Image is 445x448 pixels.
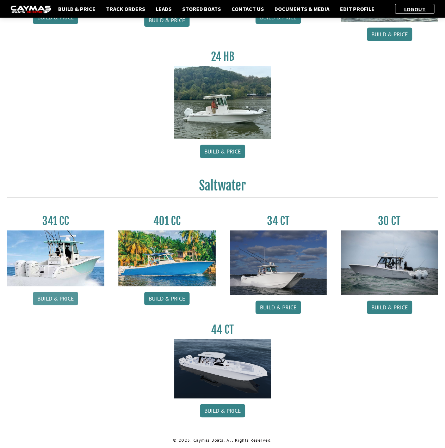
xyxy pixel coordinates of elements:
a: Build & Price [255,301,301,314]
img: 30_CT_photo_shoot_for_caymas_connect.jpg [341,230,438,295]
a: Build & Price [33,292,78,305]
h3: 44 CT [174,323,271,336]
h3: 30 CT [341,214,438,228]
a: Track Orders [103,4,149,13]
h3: 341 CC [7,214,104,228]
a: Logout [401,6,429,13]
a: Build & Price [200,404,245,417]
h3: 34 CT [230,214,327,228]
a: Build & Price [55,4,99,13]
h3: 401 CC [118,214,216,228]
a: Build & Price [200,145,245,158]
img: 341CC-thumbjpg.jpg [7,230,104,286]
img: 44ct_background.png [174,339,271,398]
p: © 2025. Caymas Boats. All Rights Reserved. [7,437,438,443]
a: Build & Price [144,292,190,305]
a: Leads [152,4,175,13]
img: caymas-dealer-connect-2ed40d3bc7270c1d8d7ffb4b79bf05adc795679939227970def78ec6f6c03838.gif [11,6,51,13]
h2: Saltwater [7,178,438,198]
h3: 24 HB [174,50,271,63]
a: Build & Price [367,301,412,314]
a: Documents & Media [271,4,333,13]
img: Caymas_34_CT_pic_1.jpg [230,230,327,295]
a: Build & Price [144,13,190,27]
img: 24_HB_thumbnail.jpg [174,66,271,139]
img: 401CC_thumb.pg.jpg [118,230,216,286]
a: Stored Boats [179,4,224,13]
a: Edit Profile [336,4,378,13]
a: Contact Us [228,4,267,13]
a: Build & Price [367,28,412,41]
